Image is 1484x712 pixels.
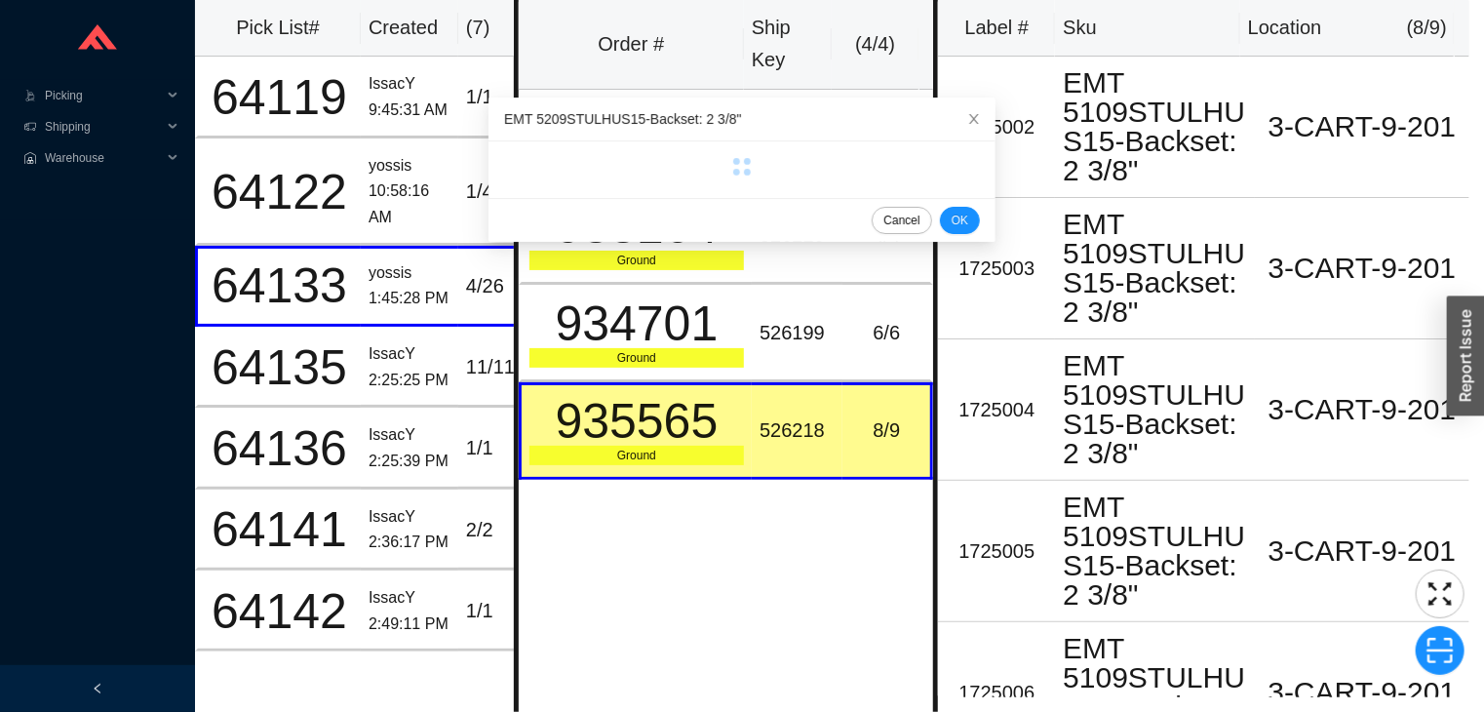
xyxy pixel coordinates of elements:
[946,253,1047,285] div: 1725003
[369,504,450,531] div: IssacY
[840,28,912,60] div: ( 4 / 4 )
[872,207,931,234] button: Cancel
[1263,112,1462,141] div: 3-CART-9-201
[466,432,526,464] div: 1 / 1
[850,317,922,349] div: 6 / 6
[1063,210,1247,327] div: EMT 5109STULHUS15-Backset: 2 3/8"
[45,80,162,111] span: Picking
[466,270,526,302] div: 4 / 26
[369,286,450,312] div: 1:45:28 PM
[1248,12,1322,44] div: Location
[206,73,353,122] div: 64119
[1416,570,1464,618] button: fullscreen
[953,98,996,140] button: Close
[967,112,981,126] span: close
[529,299,744,348] div: 934701
[206,261,353,310] div: 64133
[529,251,744,270] div: Ground
[466,595,526,627] div: 1 / 1
[206,343,353,392] div: 64135
[92,683,103,694] span: left
[369,449,450,475] div: 2:25:39 PM
[206,587,353,636] div: 64142
[1416,626,1464,675] button: scan
[504,108,980,130] div: EMT 5209STULHUS15-Backset: 2 3/8"
[206,424,353,473] div: 64136
[369,341,450,368] div: IssacY
[1063,68,1247,185] div: EMT 5109STULHUS15-Backset: 2 3/8"
[1263,536,1462,566] div: 3-CART-9-201
[45,111,162,142] span: Shipping
[369,153,450,179] div: yossis
[369,178,450,230] div: 10:58:16 AM
[369,71,450,98] div: IssacY
[369,530,450,556] div: 2:36:17 PM
[946,535,1047,568] div: 1725005
[1263,395,1462,424] div: 3-CART-9-201
[45,142,162,174] span: Warehouse
[1417,636,1464,665] span: scan
[760,415,835,447] div: 526218
[940,207,980,234] button: OK
[1263,678,1462,707] div: 3-CART-9-201
[1263,254,1462,283] div: 3-CART-9-201
[369,422,450,449] div: IssacY
[946,111,1047,143] div: 1725002
[369,585,450,612] div: IssacY
[529,446,744,465] div: Ground
[1063,351,1247,468] div: EMT 5109STULHUS15-Backset: 2 3/8"
[466,12,528,44] div: ( 7 )
[529,348,744,368] div: Ground
[883,211,919,230] span: Cancel
[369,260,450,287] div: yossis
[466,81,526,113] div: 1 / 1
[206,168,353,217] div: 64122
[946,677,1047,709] div: 1725006
[850,415,922,447] div: 8 / 9
[946,394,1047,426] div: 1725004
[369,368,450,394] div: 2:25:25 PM
[1063,493,1247,610] div: EMT 5109STULHUS15-Backset: 2 3/8"
[1407,12,1447,44] div: ( 8 / 9 )
[369,98,450,124] div: 9:45:31 AM
[466,514,526,546] div: 2 / 2
[206,505,353,554] div: 64141
[529,397,744,446] div: 935565
[1417,579,1464,609] span: fullscreen
[466,351,526,383] div: 11 / 11
[466,176,526,208] div: 1 / 4
[369,612,450,638] div: 2:49:11 PM
[952,211,968,230] span: OK
[760,317,835,349] div: 526199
